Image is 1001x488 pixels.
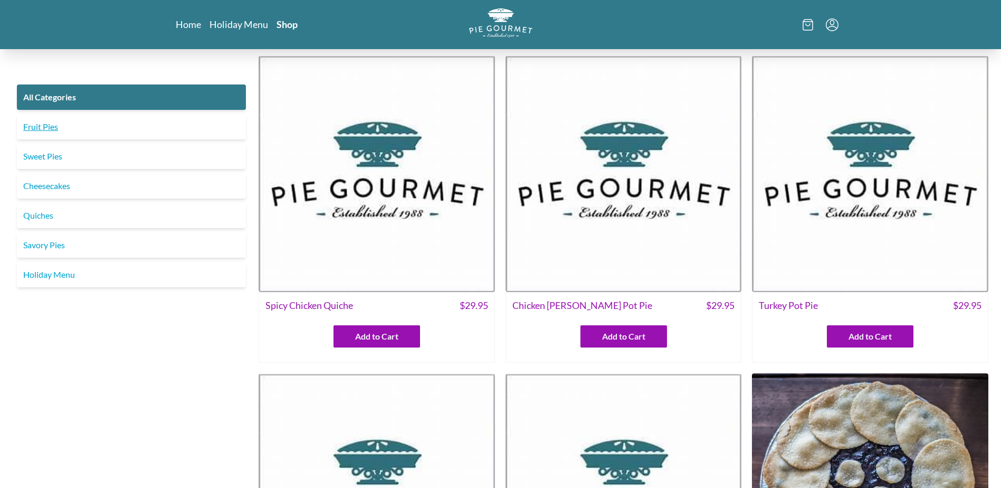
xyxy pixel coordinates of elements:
[849,330,892,343] span: Add to Cart
[602,330,645,343] span: Add to Cart
[953,298,981,313] span: $ 29.95
[355,330,398,343] span: Add to Cart
[17,144,246,169] a: Sweet Pies
[277,18,298,31] a: Shop
[17,114,246,139] a: Fruit Pies
[209,18,268,31] a: Holiday Menu
[512,298,652,313] span: Chicken [PERSON_NAME] Pot Pie
[460,298,488,313] span: $ 29.95
[469,8,532,37] img: logo
[469,8,532,41] a: Logo
[176,18,201,31] a: Home
[826,18,838,31] button: Menu
[752,55,988,292] img: Turkey Pot Pie
[259,55,495,292] img: Spicy Chicken Quiche
[17,85,246,110] a: All Categories
[17,262,246,287] a: Holiday Menu
[759,298,818,313] span: Turkey Pot Pie
[706,298,735,313] span: $ 29.95
[827,325,913,348] button: Add to Cart
[17,203,246,228] a: Quiches
[333,325,420,348] button: Add to Cart
[17,173,246,199] a: Cheesecakes
[17,232,246,258] a: Savory Pies
[580,325,667,348] button: Add to Cart
[506,55,742,292] img: Chicken Curry Pot Pie
[265,298,353,313] span: Spicy Chicken Quiche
